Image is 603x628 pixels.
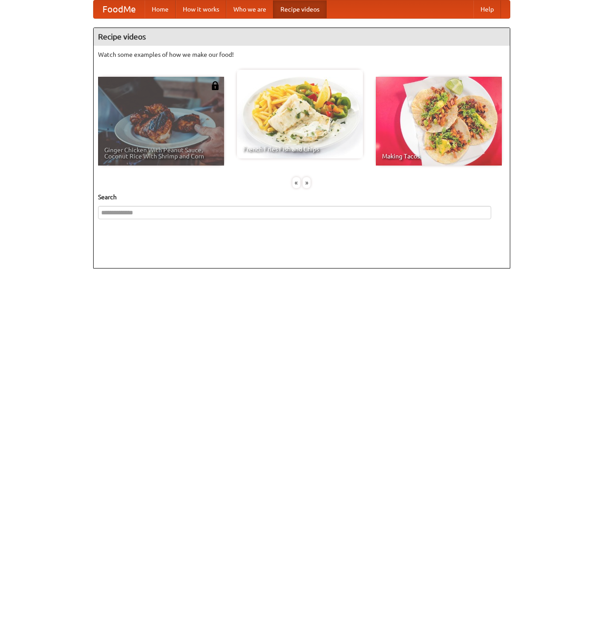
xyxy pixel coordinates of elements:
[211,81,220,90] img: 483408.png
[226,0,273,18] a: Who we are
[382,153,496,159] span: Making Tacos
[376,77,502,166] a: Making Tacos
[94,0,145,18] a: FoodMe
[145,0,176,18] a: Home
[292,177,300,188] div: «
[176,0,226,18] a: How it works
[273,0,327,18] a: Recipe videos
[98,50,505,59] p: Watch some examples of how we make our food!
[98,193,505,201] h5: Search
[243,146,357,152] span: French Fries Fish and Chips
[237,70,363,158] a: French Fries Fish and Chips
[94,28,510,46] h4: Recipe videos
[473,0,501,18] a: Help
[303,177,311,188] div: »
